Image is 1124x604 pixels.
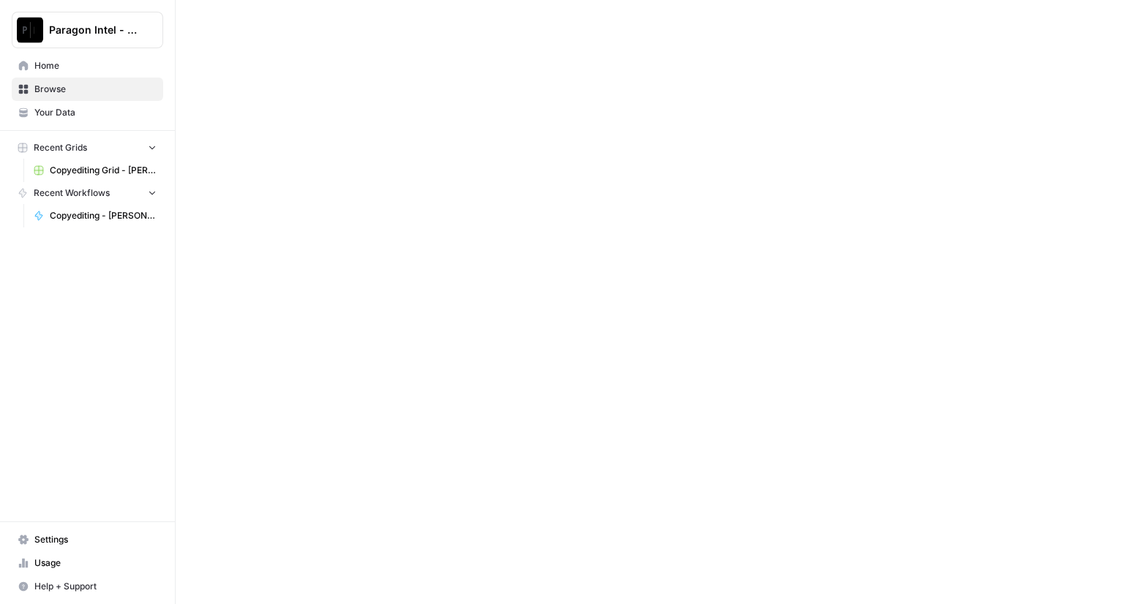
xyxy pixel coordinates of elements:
[12,137,163,159] button: Recent Grids
[12,575,163,598] button: Help + Support
[50,209,157,222] span: Copyediting - [PERSON_NAME]
[27,159,163,182] a: Copyediting Grid - [PERSON_NAME]
[12,551,163,575] a: Usage
[12,54,163,78] a: Home
[34,106,157,119] span: Your Data
[34,556,157,570] span: Usage
[12,101,163,124] a: Your Data
[34,59,157,72] span: Home
[34,83,157,96] span: Browse
[27,204,163,227] a: Copyediting - [PERSON_NAME]
[34,533,157,546] span: Settings
[12,528,163,551] a: Settings
[34,580,157,593] span: Help + Support
[17,17,43,43] img: Paragon Intel - Copyediting Logo
[12,182,163,204] button: Recent Workflows
[49,23,138,37] span: Paragon Intel - Copyediting
[12,12,163,48] button: Workspace: Paragon Intel - Copyediting
[34,186,110,200] span: Recent Workflows
[34,141,87,154] span: Recent Grids
[12,78,163,101] a: Browse
[50,164,157,177] span: Copyediting Grid - [PERSON_NAME]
